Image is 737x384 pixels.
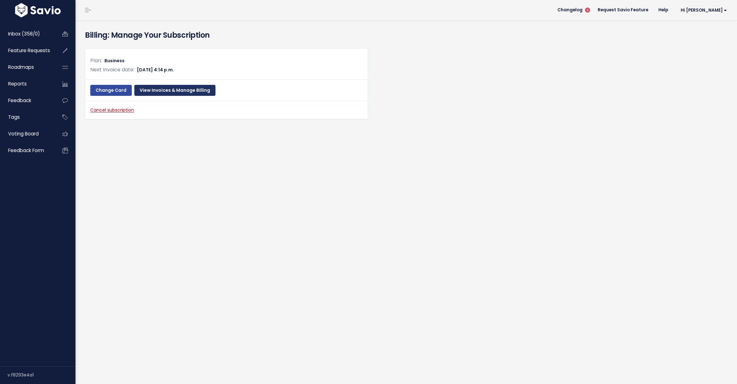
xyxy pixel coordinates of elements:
img: logo-white.9d6f32f41409.svg [14,3,62,17]
span: Changelog [557,8,583,12]
a: Reports [2,77,52,91]
span: [DATE] 4:14 p.m. [137,67,174,73]
span: Tags [8,114,20,120]
a: Tags [2,110,52,124]
a: Request Savio Feature [593,5,653,15]
span: Hi [PERSON_NAME] [681,8,727,13]
span: Roadmaps [8,64,34,70]
a: Feature Requests [2,43,52,58]
a: View Invoices & Manage Billing [134,85,215,96]
span: Reports [8,80,27,87]
a: Cancel subscription [90,107,134,113]
h4: Billing: Manage Your Subscription [85,30,728,41]
a: Help [653,5,673,15]
a: Feedback form [2,143,52,158]
a: Feedback [2,93,52,108]
span: Inbox (358/0) [8,30,40,37]
span: 5 [585,8,590,13]
a: Roadmaps [2,60,52,74]
span: Feedback [8,97,31,104]
span: Voting Board [8,130,39,137]
span: Next Invoice date: [90,66,134,73]
span: Feedback form [8,147,44,154]
a: Voting Board [2,127,52,141]
span: Business [104,58,125,64]
a: Inbox (358/0) [2,27,52,41]
span: Plan: [90,57,102,64]
a: Change Card [90,85,132,96]
a: Hi [PERSON_NAME] [673,5,732,15]
span: Feature Requests [8,47,50,54]
div: v.f8293e4a1 [8,367,75,383]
